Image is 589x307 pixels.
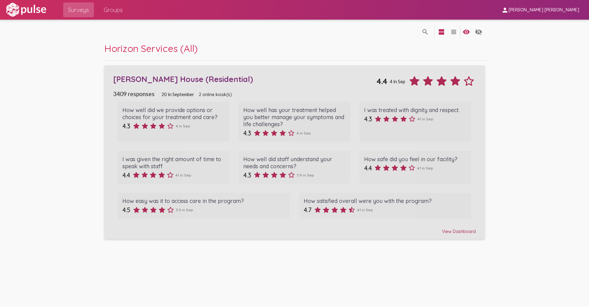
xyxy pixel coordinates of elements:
[297,173,314,177] span: 3.9 in Sep
[357,208,373,212] span: 4.1 in Sep
[390,79,405,84] span: 4 in Sep
[419,25,431,38] button: language
[460,25,472,38] button: language
[113,223,476,234] div: View Dashboard
[450,28,457,36] mat-icon: language
[5,2,47,17] img: white-logo.svg
[243,129,251,137] span: 4.3
[122,197,286,204] div: How easy was it to access care in the program?
[463,28,470,36] mat-icon: language
[176,208,193,212] span: 3.9 in Sep
[496,4,584,15] button: [PERSON_NAME] [PERSON_NAME]
[364,164,372,172] span: 4.4
[161,91,194,97] span: 20 in September
[104,4,123,15] span: Groups
[122,122,130,130] span: 4.3
[113,90,155,97] span: 3409 responses
[63,2,94,17] a: Surveys
[364,115,372,123] span: 4.3
[472,25,485,38] button: language
[175,173,191,177] span: 4.1 in Sep
[99,2,128,17] a: Groups
[104,65,485,239] a: [PERSON_NAME] House (Residential)4.44 in Sep3409 responses20 in September2 online kiosk(s)How wel...
[104,42,198,54] span: Horizon Services (All)
[364,156,467,163] div: How safe did you feel in our facility?
[475,28,482,36] mat-icon: language
[243,107,346,128] div: How well has your treatment helped you better manage your symptoms and life challenges?
[418,117,433,121] span: 4.1 in Sep
[68,4,89,15] span: Surveys
[113,74,376,84] div: [PERSON_NAME] House (Residential)
[501,6,509,14] mat-icon: person
[199,92,232,97] span: 2 online kiosk(s)
[376,76,387,86] span: 4.4
[176,124,190,128] span: 4 in Sep
[122,107,225,121] div: How well did we provide options or choices for your treatment and care?
[438,28,445,36] mat-icon: language
[122,156,225,170] div: I was given the right amount of time to speak with staff
[122,171,130,179] span: 4.4
[243,171,251,179] span: 4.3
[448,25,460,38] button: language
[304,206,312,214] span: 4.7
[417,166,433,170] span: 4.1 in Sep
[435,25,448,38] button: language
[243,156,346,170] div: How well did staff understand your needs and concerns?
[422,28,429,36] mat-icon: language
[304,197,467,204] div: How satisfied overall were you with the program?
[364,107,467,114] div: I was treated with dignity and respect.
[509,7,579,13] span: [PERSON_NAME] [PERSON_NAME]
[122,206,130,214] span: 4.5
[297,131,311,135] span: 4 in Sep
